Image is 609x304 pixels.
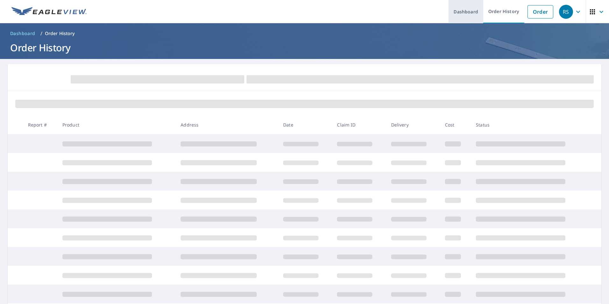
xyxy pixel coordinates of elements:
[8,41,601,54] h1: Order History
[23,115,57,134] th: Report #
[45,30,75,37] p: Order History
[176,115,278,134] th: Address
[10,30,35,37] span: Dashboard
[11,7,87,17] img: EV Logo
[278,115,332,134] th: Date
[332,115,386,134] th: Claim ID
[57,115,176,134] th: Product
[440,115,471,134] th: Cost
[471,115,589,134] th: Status
[8,28,601,39] nav: breadcrumb
[40,30,42,37] li: /
[386,115,440,134] th: Delivery
[527,5,553,18] a: Order
[8,28,38,39] a: Dashboard
[559,5,573,19] div: RS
